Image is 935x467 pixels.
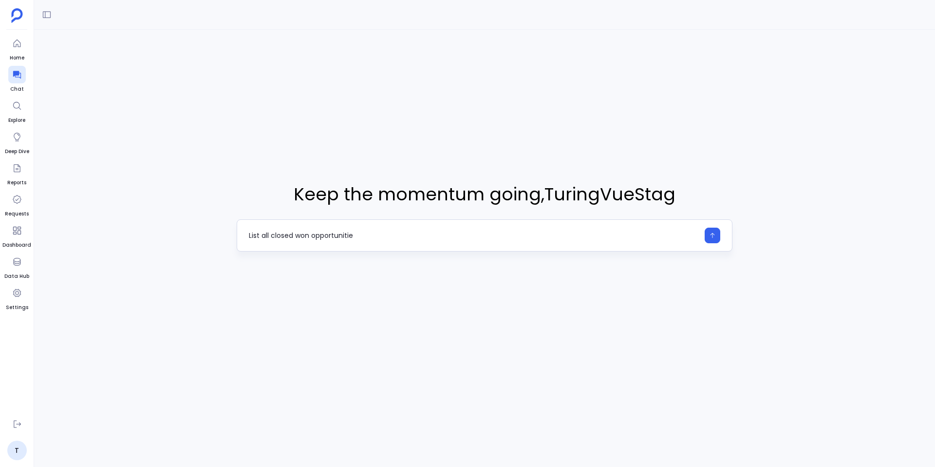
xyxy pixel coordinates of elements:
[8,66,26,93] a: Chat
[4,253,29,280] a: Data Hub
[2,222,31,249] a: Dashboard
[5,210,29,218] span: Requests
[11,8,23,23] img: petavue logo
[7,441,27,460] a: T
[8,117,26,124] span: Explore
[5,191,29,218] a: Requests
[8,54,26,62] span: Home
[237,181,732,208] span: Keep the momentum going , TuringVueStag
[8,97,26,124] a: Explore
[6,304,28,311] span: Settings
[7,179,26,187] span: Reports
[8,35,26,62] a: Home
[2,241,31,249] span: Dashboard
[5,128,29,156] a: Deep Dive
[5,148,29,156] span: Deep Dive
[7,159,26,187] a: Reports
[8,85,26,93] span: Chat
[249,231,699,240] textarea: List all closed won opportunitie
[6,284,28,311] a: Settings
[4,272,29,280] span: Data Hub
